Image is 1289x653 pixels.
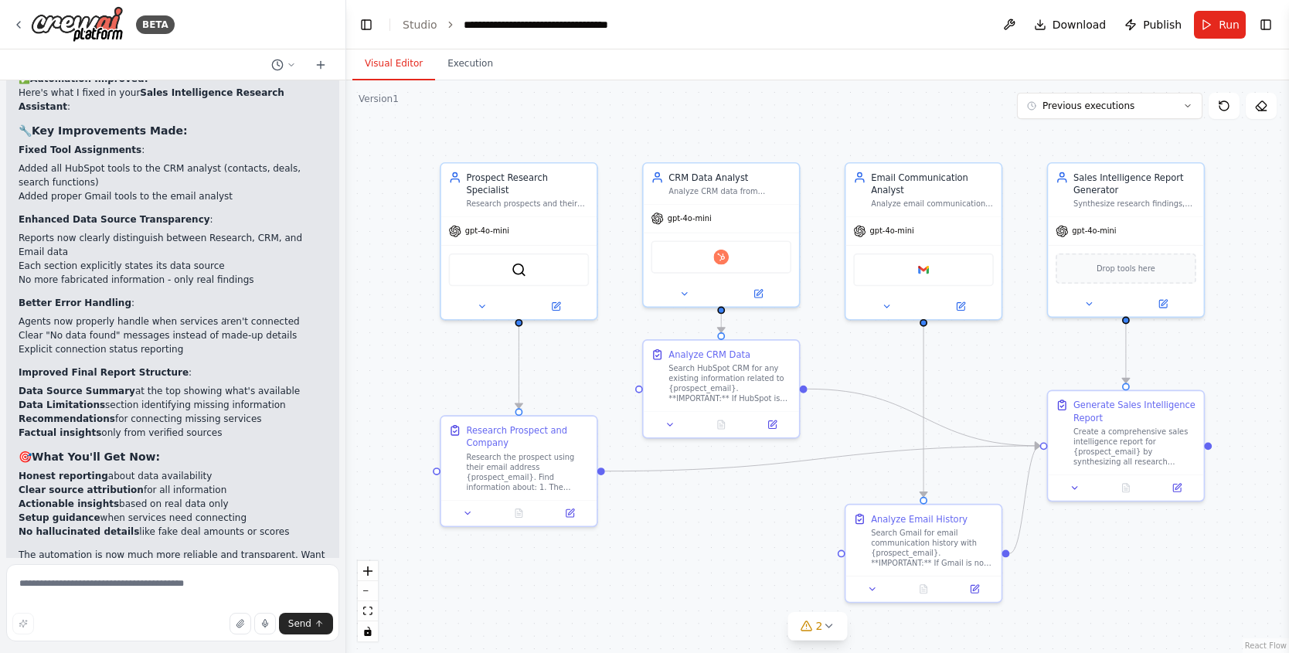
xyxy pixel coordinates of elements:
[19,231,327,259] li: Reports now clearly distinguish between Research, CRM, and Email data
[352,48,435,80] button: Visual Editor
[1155,481,1199,496] button: Open in side panel
[916,262,931,277] img: Google gmail
[19,386,135,396] strong: Data Source Summary
[788,612,848,641] button: 2
[871,512,968,525] div: Analyze Email History
[19,512,100,523] strong: Setup guidance
[870,226,914,236] span: gpt-4o-mini
[668,186,791,196] div: Analyze CRM data from HubSpot to find existing contact information, deal history, communication r...
[12,613,34,634] button: Improve this prompt
[492,505,546,521] button: No output available
[440,162,598,321] div: Prospect Research SpecialistResearch prospects and their companies using their email addresses. G...
[520,299,591,315] button: Open in side panel
[871,171,994,196] div: Email Communication Analyst
[358,621,378,641] button: toggle interactivity
[466,452,589,492] div: Research the prospect using their email address {prospect_email}. Find information about: 1. The ...
[19,86,327,114] p: Here's what I fixed in your :
[19,123,327,138] h3: 🔧
[1143,17,1182,32] span: Publish
[31,6,124,43] img: Logo
[1099,481,1152,496] button: No output available
[19,145,141,155] strong: Fixed Tool Assignments
[19,400,105,410] strong: Data Limitations
[19,412,327,426] li: for connecting missing services
[19,471,108,481] strong: Honest reporting
[19,413,115,424] strong: Recommendations
[925,299,996,315] button: Open in side panel
[19,296,327,310] p: :
[1053,17,1107,32] span: Download
[1073,427,1196,467] div: Create a comprehensive sales intelligence report for {prospect_email} by synthesizing all researc...
[435,48,505,80] button: Execution
[466,424,589,450] div: Research Prospect and Company
[1073,171,1196,196] div: Sales Intelligence Report Generator
[19,87,284,112] strong: Sales Intelligence Research Assistant
[896,581,950,597] button: No output available
[750,417,794,433] button: Open in side panel
[1047,162,1206,318] div: Sales Intelligence Report GeneratorSynthesize research findings, CRM data, and email communicatio...
[1219,17,1240,32] span: Run
[19,525,327,539] li: like fake deal amounts or scores
[668,171,791,183] div: CRM Data Analyst
[1245,641,1287,650] a: React Flow attribution
[403,17,638,32] nav: breadcrumb
[19,485,144,495] strong: Clear source attribution
[19,315,327,328] li: Agents now properly handle when services aren't connected
[254,613,276,634] button: Click to speak your automation idea
[19,498,119,509] strong: Actionable insights
[642,162,801,308] div: CRM Data AnalystAnalyze CRM data from HubSpot to find existing contact information, deal history,...
[548,505,591,521] button: Open in side panel
[279,613,333,634] button: Send
[465,226,509,236] span: gpt-4o-mini
[19,328,327,342] li: Clear "No data found" messages instead of made-up details
[1073,399,1196,424] div: Generate Sales Intelligence Report
[19,449,327,464] h3: 🎯
[1017,93,1202,119] button: Previous executions
[723,286,794,301] button: Open in side panel
[1073,199,1196,209] div: Synthesize research findings, CRM data, and email communication history into a comprehensive sale...
[642,339,801,438] div: Analyze CRM DataSearch HubSpot CRM for any existing information related to {prospect_email}. **IM...
[359,93,399,105] div: Version 1
[19,526,139,537] strong: No hallucinated details
[19,189,327,203] li: Added proper Gmail tools to the email analyst
[19,398,327,412] li: section identifying missing information
[1028,11,1113,39] button: Download
[605,440,1040,478] g: Edge from 4cecbd7b-d229-4997-9669-26b967b8925d to 232f84e3-d510-4cab-9a29-ad7e3bb5ffca
[19,214,210,225] strong: Enhanced Data Source Transparency
[917,327,930,497] g: Edge from cf252d9d-bc38-4050-9788-4a4cb141a258 to 9bac0fef-f77a-4fc4-b849-161ea02780bf
[1255,14,1277,36] button: Show right sidebar
[466,171,589,196] div: Prospect Research Specialist
[845,162,1003,321] div: Email Communication AnalystAnalyze email communication history with the prospect using their emai...
[440,415,598,527] div: Research Prospect and CompanyResearch the prospect using their email address {prospect_email}. Fi...
[668,363,791,403] div: Search HubSpot CRM for any existing information related to {prospect_email}. **IMPORTANT:** If Hu...
[816,618,823,634] span: 2
[19,548,327,576] p: The automation is now much more reliable and transparent. Want to test it again with the same ema...
[403,19,437,31] a: Studio
[32,451,160,463] strong: What You'll Get Now:
[355,14,377,36] button: Hide left sidebar
[19,497,327,511] li: based on real data only
[19,384,327,398] li: at the top showing what's available
[1120,324,1132,383] g: Edge from c4d2b510-c392-4259-89eb-7a0b9fe64243 to 232f84e3-d510-4cab-9a29-ad7e3bb5ffca
[19,426,327,440] li: only from verified sources
[466,199,589,209] div: Research prospects and their companies using their email addresses. Gather comprehensive informat...
[1009,440,1039,559] g: Edge from 9bac0fef-f77a-4fc4-b849-161ea02780bf to 232f84e3-d510-4cab-9a29-ad7e3bb5ffca
[230,613,251,634] button: Upload files
[358,601,378,621] button: fit view
[695,417,748,433] button: No output available
[1097,262,1155,274] span: Drop tools here
[19,342,327,356] li: Explicit connection status reporting
[19,273,327,287] li: No more fabricated information - only real findings
[19,259,327,273] li: Each section explicitly states its data source
[19,469,327,483] li: about data availability
[19,162,327,189] li: Added all HubSpot tools to the CRM analyst (contacts, deals, search functions)
[19,427,101,438] strong: Factual insights
[1047,390,1206,502] div: Generate Sales Intelligence ReportCreate a comprehensive sales intelligence report for {prospect_...
[808,383,1040,452] g: Edge from f5596fb5-f960-4ee9-9aee-8eedcf7cb0cf to 232f84e3-d510-4cab-9a29-ad7e3bb5ffca
[1127,296,1199,311] button: Open in side panel
[19,366,327,379] p: :
[358,581,378,601] button: zoom out
[358,561,378,641] div: React Flow controls
[871,199,994,209] div: Analyze email communication history with the prospect using their email address. Review past conv...
[1118,11,1188,39] button: Publish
